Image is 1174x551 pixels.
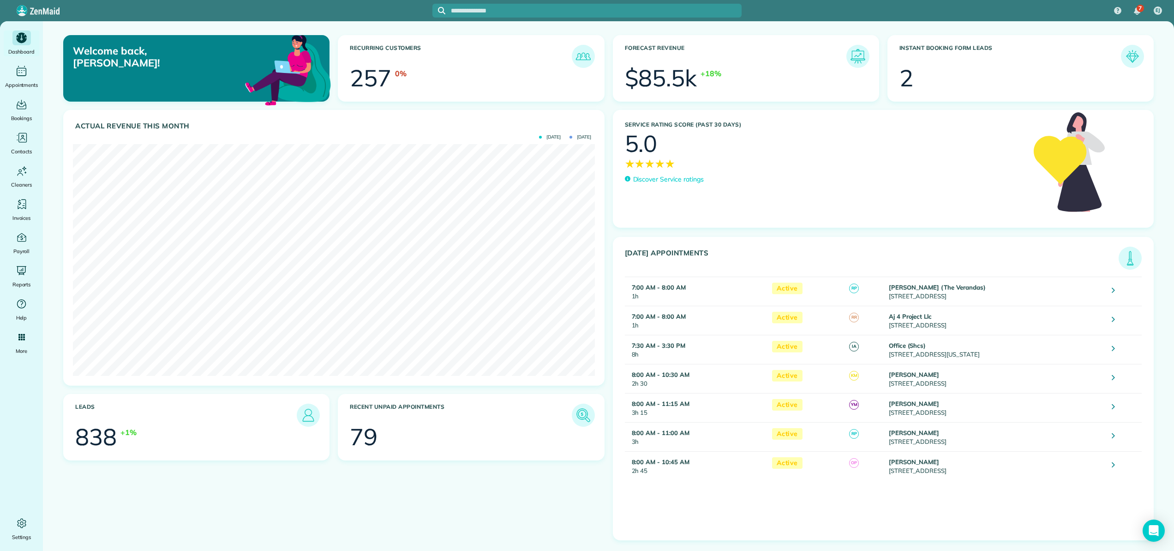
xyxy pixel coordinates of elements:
span: RR [849,313,859,322]
div: +18% [701,68,721,79]
a: Contacts [4,130,39,156]
td: 2h 45 [625,451,767,480]
span: Active [772,428,803,440]
a: Appointments [4,64,39,90]
span: Active [772,312,803,323]
h3: Forecast Revenue [625,45,846,68]
strong: 8:00 AM - 10:45 AM [632,458,689,466]
strong: 7:00 AM - 8:00 AM [632,313,686,320]
span: ★ [645,155,655,172]
td: [STREET_ADDRESS] [886,364,1105,393]
span: ★ [655,155,665,172]
a: Dashboard [4,30,39,56]
h3: [DATE] Appointments [625,249,1119,270]
span: Payroll [13,247,30,256]
strong: Aj 4 Project Llc [889,313,932,320]
div: +1% [120,427,137,438]
img: icon_form_leads-04211a6a04a5b2264e4ee56bc0799ec3eb69b7e499cbb523a139df1d13a81ae0.png [1123,47,1142,66]
td: [STREET_ADDRESS] [886,451,1105,480]
span: EJ [1156,7,1160,14]
td: [STREET_ADDRESS] [886,393,1105,422]
span: RP [849,429,859,439]
img: icon_unpaid_appointments-47b8ce3997adf2238b356f14209ab4cced10bd1f174958f3ca8f1d0dd7fffeee.png [574,406,593,424]
div: $85.5k [625,67,697,90]
h3: Actual Revenue this month [75,122,595,130]
span: KM [849,371,859,381]
h3: Leads [75,404,297,427]
span: IA [849,342,859,351]
td: [STREET_ADDRESS][US_STATE] [886,335,1105,364]
strong: [PERSON_NAME] [889,458,940,466]
div: 838 [75,425,117,448]
svg: Focus search [438,7,445,14]
span: Active [772,370,803,381]
span: ★ [665,155,675,172]
img: icon_todays_appointments-901f7ab196bb0bea1936b74009e4eb5ffbc2d2711fa7634e0d609ed5ef32b18b.png [1121,249,1139,267]
h3: Service Rating score (past 30 days) [625,121,1024,128]
div: 0% [395,68,407,79]
a: Reports [4,263,39,289]
strong: 8:00 AM - 10:30 AM [632,371,689,378]
strong: 7:30 AM - 3:30 PM [632,342,685,349]
p: Welcome back, [PERSON_NAME]! [73,45,246,69]
td: 3h [625,422,767,451]
span: Appointments [5,80,38,90]
span: Active [772,399,803,411]
td: [STREET_ADDRESS] [886,306,1105,335]
div: 7 unread notifications [1127,1,1147,21]
span: [DATE] [569,135,591,139]
span: Settings [12,533,31,542]
div: 257 [350,67,391,90]
span: Invoices [12,213,31,223]
span: Contacts [11,147,32,156]
p: Discover Service ratings [633,175,704,184]
strong: 8:00 AM - 11:00 AM [632,429,689,436]
span: Cleaners [11,180,32,189]
span: YM [849,400,859,410]
span: ★ [635,155,645,172]
span: Active [772,341,803,352]
span: 7 [1138,5,1142,12]
span: Dashboard [8,47,35,56]
div: 2 [899,67,913,90]
span: Active [772,283,803,294]
a: Bookings [4,97,39,123]
td: 1h [625,277,767,306]
button: Focus search [432,7,445,14]
td: 3h 15 [625,393,767,422]
td: 1h [625,306,767,335]
img: icon_leads-1bed01f49abd5b7fead27621c3d59655bb73ed531f8eeb49469d10e621d6b896.png [299,406,317,424]
a: Invoices [4,197,39,223]
span: [DATE] [539,135,561,139]
strong: Office (Shcs) [889,342,926,349]
img: icon_recurring_customers-cf858462ba22bcd05b5a5880d41d6543d210077de5bb9ebc9590e49fd87d84ed.png [574,47,593,66]
span: Reports [12,280,31,289]
span: ★ [625,155,635,172]
strong: 8:00 AM - 11:15 AM [632,400,689,407]
a: Help [4,297,39,322]
img: dashboard_welcome-42a62b7d889689a78055ac9021e634bf52bae3f8056760290aed330b23ab8690.png [243,24,333,114]
a: Discover Service ratings [625,175,704,184]
div: 79 [350,425,377,448]
td: [STREET_ADDRESS] [886,422,1105,451]
a: Settings [4,516,39,542]
a: Cleaners [4,163,39,189]
a: Payroll [4,230,39,256]
div: Open Intercom Messenger [1143,520,1165,542]
strong: 7:00 AM - 8:00 AM [632,284,686,291]
h3: Recurring Customers [350,45,571,68]
td: 2h 30 [625,364,767,393]
div: 5.0 [625,132,658,155]
span: Help [16,313,27,322]
h3: Recent unpaid appointments [350,404,571,427]
td: [STREET_ADDRESS] [886,277,1105,306]
span: OP [849,458,859,468]
img: icon_forecast_revenue-8c13a41c7ed35a8dcfafea3cbb826a0462acb37728057bba2d056411b612bbbe.png [849,47,867,66]
h3: Instant Booking Form Leads [899,45,1121,68]
strong: [PERSON_NAME] (The Verandas) [889,284,986,291]
strong: [PERSON_NAME] [889,429,940,436]
strong: [PERSON_NAME] [889,371,940,378]
span: Active [772,457,803,469]
td: 8h [625,335,767,364]
span: More [16,346,27,356]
